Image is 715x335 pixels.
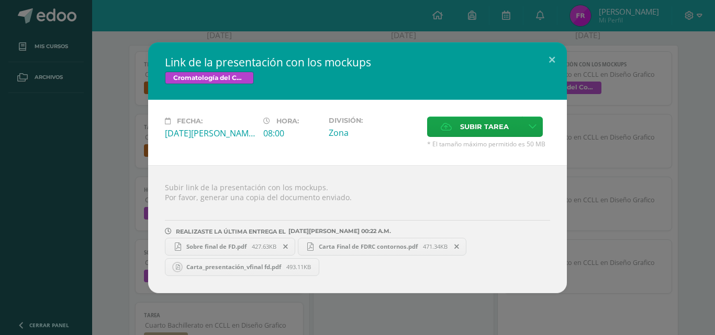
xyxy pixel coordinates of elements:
span: Subir tarea [460,117,509,136]
span: Remover entrega [448,241,466,252]
div: 08:00 [263,128,320,139]
span: 493.11KB [286,263,311,271]
span: REALIZASTE LA ÚLTIMA ENTREGA EL [176,228,286,235]
div: Zona [329,127,419,138]
span: [DATE][PERSON_NAME] 00:22 A.M. [286,231,391,232]
div: [DATE][PERSON_NAME] [165,128,255,139]
span: Hora: [276,117,299,125]
h2: Link de la presentación con los mockups [165,55,550,70]
span: Sobre final de FD.pdf [181,242,252,250]
a: Carta Final de FDRC contornos.pdf 471.34KB [298,238,467,256]
span: Fecha: [177,117,203,125]
span: Carta_presentación_vfinal fd.pdf [181,263,286,271]
button: Close (Esc) [537,42,567,78]
span: * El tamaño máximo permitido es 50 MB [427,140,550,148]
label: División: [329,117,419,124]
span: Cromatología del Color [165,72,254,84]
div: Subir link de la presentación con los mockups. Por favor, generar una copia del documento enviado. [148,165,567,293]
span: Carta Final de FDRC contornos.pdf [314,242,423,250]
a: Sobre final de FD.pdf 427.63KB [165,238,295,256]
span: 427.63KB [252,242,276,250]
span: 471.34KB [423,242,448,250]
a: Carta_presentación_vfinal fd.pdf [165,258,319,276]
span: Remover entrega [277,241,295,252]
